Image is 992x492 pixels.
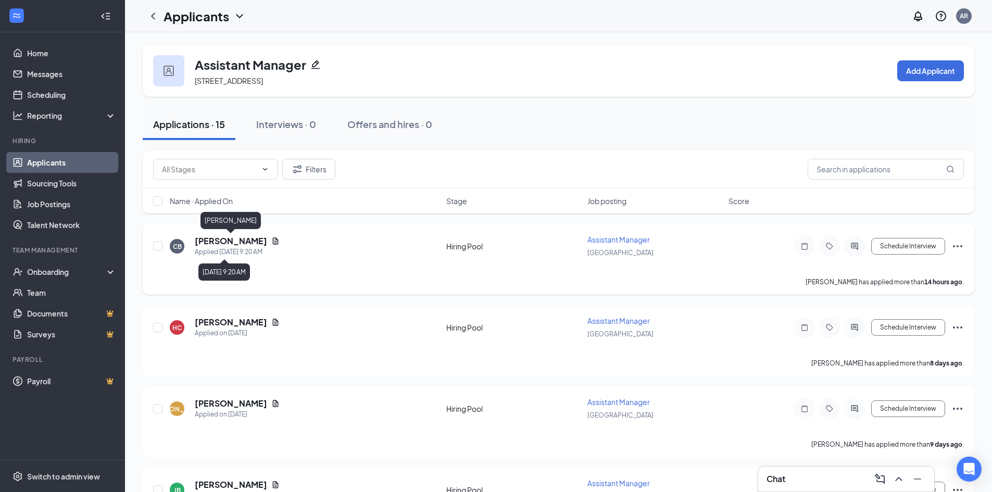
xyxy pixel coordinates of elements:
[11,10,22,21] svg: WorkstreamLogo
[12,246,114,255] div: Team Management
[798,323,811,332] svg: Note
[872,471,888,487] button: ComposeMessage
[871,319,945,336] button: Schedule Interview
[12,471,23,482] svg: Settings
[172,323,182,332] div: HC
[587,235,650,244] span: Assistant Manager
[909,471,926,487] button: Minimize
[951,321,964,334] svg: Ellipses
[767,473,785,485] h3: Chat
[27,84,116,105] a: Scheduling
[587,397,650,407] span: Assistant Manager
[195,409,280,420] div: Applied on [DATE]
[195,76,263,85] span: [STREET_ADDRESS]
[147,10,159,22] svg: ChevronLeft
[12,355,114,364] div: Payroll
[200,212,261,229] div: [PERSON_NAME]
[811,440,964,449] p: [PERSON_NAME] has applied more than .
[446,403,581,414] div: Hiring Pool
[871,400,945,417] button: Schedule Interview
[164,7,229,25] h1: Applicants
[310,59,321,70] svg: Pencil
[195,328,280,338] div: Applied on [DATE]
[587,249,654,257] span: [GEOGRAPHIC_DATA]
[806,277,964,286] p: [PERSON_NAME] has applied more than .
[27,173,116,194] a: Sourcing Tools
[446,322,581,333] div: Hiring Pool
[195,479,267,490] h5: [PERSON_NAME]
[170,196,233,206] span: Name · Applied On
[27,215,116,235] a: Talent Network
[12,267,23,277] svg: UserCheck
[951,240,964,253] svg: Ellipses
[195,235,267,247] h5: [PERSON_NAME]
[195,398,267,409] h5: [PERSON_NAME]
[924,278,962,286] b: 14 hours ago
[848,405,861,413] svg: ActiveChat
[446,241,581,251] div: Hiring Pool
[911,473,924,485] svg: Minimize
[912,10,924,22] svg: Notifications
[12,136,114,145] div: Hiring
[195,317,267,328] h5: [PERSON_NAME]
[195,56,306,73] h3: Assistant Manager
[27,152,116,173] a: Applicants
[153,118,225,131] div: Applications · 15
[798,242,811,250] svg: Note
[12,110,23,121] svg: Analysis
[347,118,432,131] div: Offers and hires · 0
[27,282,116,303] a: Team
[173,242,182,251] div: CB
[587,478,650,488] span: Assistant Manager
[890,471,907,487] button: ChevronUp
[27,64,116,84] a: Messages
[282,159,335,180] button: Filter Filters
[256,118,316,131] div: Interviews · 0
[27,110,117,121] div: Reporting
[271,481,280,489] svg: Document
[960,11,968,20] div: AR
[162,163,257,175] input: All Stages
[164,66,174,76] img: user icon
[871,238,945,255] button: Schedule Interview
[291,163,304,175] svg: Filter
[957,457,982,482] div: Open Intercom Messenger
[823,242,836,250] svg: Tag
[946,165,955,173] svg: MagnifyingGlass
[195,247,280,257] div: Applied [DATE] 9:20 AM
[823,405,836,413] svg: Tag
[930,359,962,367] b: 8 days ago
[27,324,116,345] a: SurveysCrown
[198,263,250,281] div: [DATE] 9:20 AM
[587,411,654,419] span: [GEOGRAPHIC_DATA]
[233,10,246,22] svg: ChevronDown
[935,10,947,22] svg: QuestionInfo
[897,60,964,81] button: Add Applicant
[27,267,107,277] div: Onboarding
[848,242,861,250] svg: ActiveChat
[808,159,964,180] input: Search in applications
[874,473,886,485] svg: ComposeMessage
[271,318,280,326] svg: Document
[446,196,467,206] span: Stage
[951,402,964,415] svg: Ellipses
[587,196,626,206] span: Job posting
[261,165,269,173] svg: ChevronDown
[587,316,650,325] span: Assistant Manager
[271,237,280,245] svg: Document
[27,471,100,482] div: Switch to admin view
[271,399,280,408] svg: Document
[27,303,116,324] a: DocumentsCrown
[893,473,905,485] svg: ChevronUp
[587,330,654,338] span: [GEOGRAPHIC_DATA]
[798,405,811,413] svg: Note
[811,359,964,368] p: [PERSON_NAME] has applied more than .
[150,405,204,413] div: [PERSON_NAME]
[101,11,111,21] svg: Collapse
[27,194,116,215] a: Job Postings
[823,323,836,332] svg: Tag
[848,323,861,332] svg: ActiveChat
[27,43,116,64] a: Home
[27,371,116,392] a: PayrollCrown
